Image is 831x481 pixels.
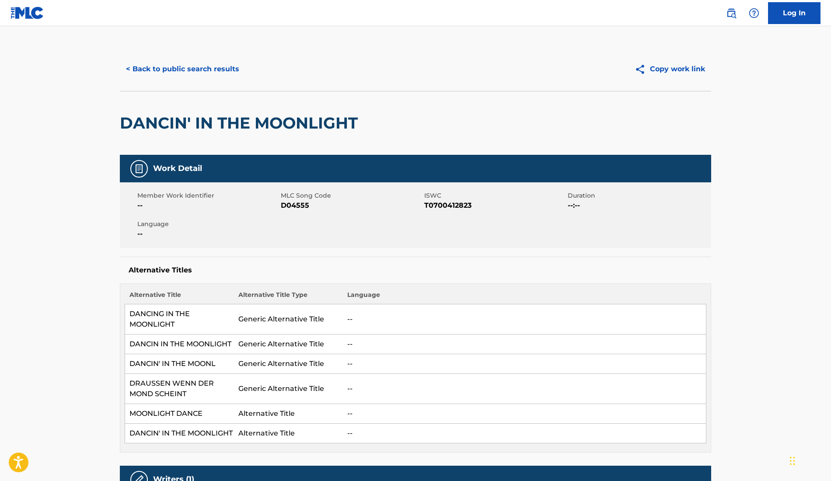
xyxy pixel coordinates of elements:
[137,220,279,229] span: Language
[343,304,706,335] td: --
[726,8,737,18] img: search
[628,58,711,80] button: Copy work link
[120,113,362,133] h2: DANCIN' IN THE MOONLIGHT
[125,424,234,443] td: DANCIN' IN THE MOONLIGHT
[234,404,343,424] td: Alternative Title
[343,404,706,424] td: --
[424,191,566,200] span: ISWC
[125,404,234,424] td: MOONLIGHT DANCE
[137,229,279,239] span: --
[424,200,566,211] span: T0700412823
[723,4,740,22] a: Public Search
[137,200,279,211] span: --
[745,4,763,22] div: Help
[343,290,706,304] th: Language
[234,374,343,404] td: Generic Alternative Title
[125,290,234,304] th: Alternative Title
[768,2,821,24] a: Log In
[153,164,202,174] h5: Work Detail
[343,335,706,354] td: --
[125,335,234,354] td: DANCIN IN THE MOONLIGHT
[234,354,343,374] td: Generic Alternative Title
[234,424,343,443] td: Alternative Title
[281,191,422,200] span: MLC Song Code
[343,374,706,404] td: --
[281,200,422,211] span: D04555
[10,7,44,19] img: MLC Logo
[343,354,706,374] td: --
[234,335,343,354] td: Generic Alternative Title
[125,304,234,335] td: DANCING IN THE MOONLIGHT
[790,448,795,474] div: Drag
[129,266,702,275] h5: Alternative Titles
[125,354,234,374] td: DANCIN' IN THE MOONL
[134,164,144,174] img: Work Detail
[125,374,234,404] td: DRAUSSEN WENN DER MOND SCHEINT
[749,8,759,18] img: help
[635,64,650,75] img: Copy work link
[568,191,709,200] span: Duration
[787,439,831,481] iframe: Chat Widget
[568,200,709,211] span: --:--
[234,290,343,304] th: Alternative Title Type
[343,424,706,443] td: --
[234,304,343,335] td: Generic Alternative Title
[120,58,245,80] button: < Back to public search results
[137,191,279,200] span: Member Work Identifier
